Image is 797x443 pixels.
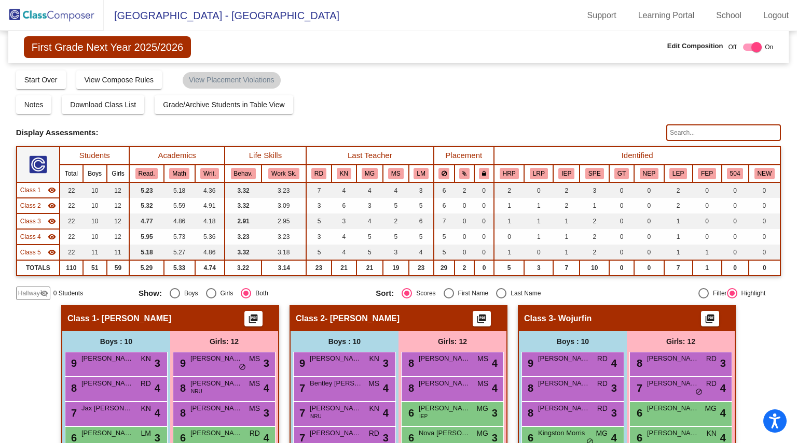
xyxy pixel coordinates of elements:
td: 4.91 [195,198,225,213]
td: 1 [553,213,580,229]
td: 1 [524,198,553,213]
td: 1 [664,229,693,245]
td: 12 [107,229,130,245]
span: KN [369,353,379,364]
td: 1 [693,245,722,260]
td: 5.36 [195,229,225,245]
button: NEP [640,168,658,179]
mat-chip: View Placement Violations [183,72,280,89]
span: 4 [492,355,498,371]
td: 0 [474,229,494,245]
span: - Wojurfin [553,313,592,324]
span: - [PERSON_NAME] [325,313,400,324]
button: Print Students Details [701,311,719,326]
td: Hidden teacher - Mowery [17,245,60,260]
th: Low Concern READ Plan/Watch [524,165,553,182]
td: 4 [332,245,356,260]
th: Limited English Proficient [664,165,693,182]
a: Support [579,7,625,24]
td: 2 [553,182,580,198]
td: 0 [693,229,722,245]
div: Filter [709,289,727,298]
button: Start Over [16,70,66,89]
button: FEP [698,168,716,179]
td: 12 [107,182,130,198]
th: Molly Stahley [383,165,409,182]
span: Class 3 [524,313,553,324]
th: Lauren Martinez [409,165,434,182]
span: [PERSON_NAME] [419,353,471,364]
span: do_not_disturb_alt [239,363,246,371]
td: 4 [356,182,383,198]
td: 3.18 [262,245,306,260]
th: Placement [434,147,494,165]
th: 504 Plan [722,165,749,182]
td: 29 [434,260,455,276]
span: Grade/Archive Students in Table View [163,101,285,109]
td: 1 [693,260,722,276]
button: LEP [669,168,687,179]
th: Kellee Nolke [332,165,356,182]
td: 2 [553,198,580,213]
td: 23 [409,260,434,276]
mat-icon: visibility [48,202,56,210]
td: 0 [634,198,664,213]
button: RD [311,168,326,179]
td: 3.32 [225,182,262,198]
a: Logout [755,7,797,24]
th: Boys [83,165,107,182]
td: 11 [83,245,107,260]
td: 4 [409,245,434,260]
td: 3.14 [262,260,306,276]
mat-icon: picture_as_pdf [704,313,716,328]
span: Class 3 [20,217,41,226]
th: Meghan Gilliland [356,165,383,182]
td: 5.18 [164,182,195,198]
th: Fluent English Proficient [693,165,722,182]
button: KN [337,168,351,179]
span: 3 [383,355,389,371]
td: 0 [722,182,749,198]
div: Boys : 10 [291,331,398,352]
div: Scores [412,289,435,298]
mat-radio-group: Select an option [376,288,605,298]
td: 0 [455,198,475,213]
td: 5 [306,213,332,229]
td: 3 [306,198,332,213]
span: Edit Composition [667,41,723,51]
span: Class 5 [20,248,41,257]
button: Behav. [231,168,256,179]
td: 0 [749,213,781,229]
th: High Concern READ Plan/Watch [494,165,524,182]
td: 0 [455,229,475,245]
td: 2 [580,245,609,260]
span: [GEOGRAPHIC_DATA] - [GEOGRAPHIC_DATA] [104,7,339,24]
td: 7 [434,213,455,229]
td: 12 [107,213,130,229]
span: 8 [406,358,414,369]
td: 5.23 [129,182,163,198]
td: 3.23 [225,229,262,245]
span: 9 [525,358,533,369]
td: 6 [332,198,356,213]
td: 0 [634,260,664,276]
td: 1 [494,198,524,213]
input: Search... [666,124,781,141]
span: 9 [68,358,77,369]
td: 5.73 [164,229,195,245]
td: 5.27 [164,245,195,260]
td: 0 [634,229,664,245]
td: 6 [434,198,455,213]
td: Hidden teacher - Williams [17,182,60,198]
button: Notes [16,95,52,114]
td: 6 [409,213,434,229]
td: 10 [83,213,107,229]
span: - [PERSON_NAME] [97,313,171,324]
td: 3 [524,260,553,276]
td: Hidden teacher - Souchek [17,198,60,213]
td: 11 [107,245,130,260]
span: View Compose Rules [85,76,154,84]
button: LM [414,168,428,179]
td: 3 [409,182,434,198]
td: 5.29 [129,260,163,276]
